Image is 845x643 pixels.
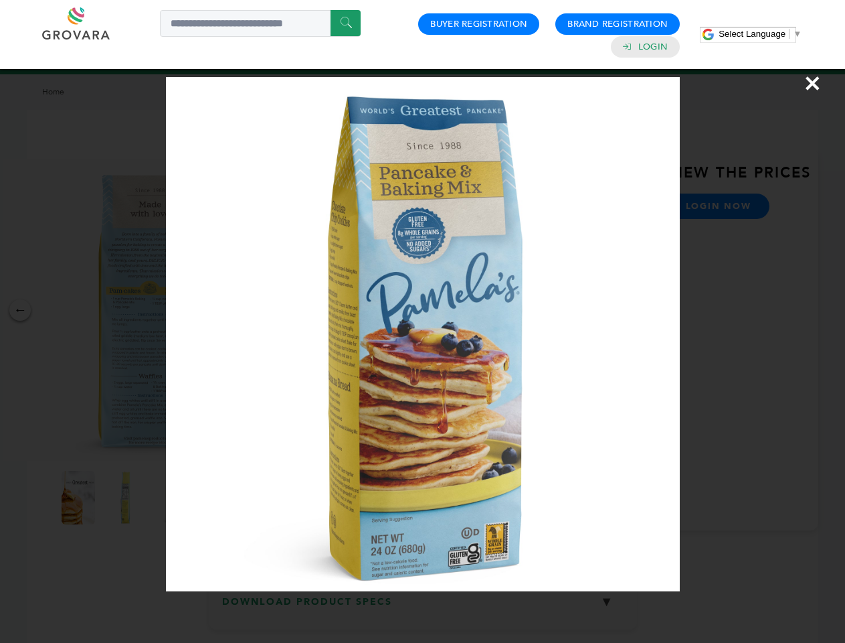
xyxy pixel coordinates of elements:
[804,64,822,102] span: ×
[789,29,789,39] span: ​
[567,18,668,30] a: Brand Registration
[430,18,527,30] a: Buyer Registration
[160,10,361,37] input: Search a product or brand...
[793,29,802,39] span: ▼
[166,77,680,591] img: Image Preview
[638,41,668,53] a: Login
[719,29,802,39] a: Select Language​
[719,29,785,39] span: Select Language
